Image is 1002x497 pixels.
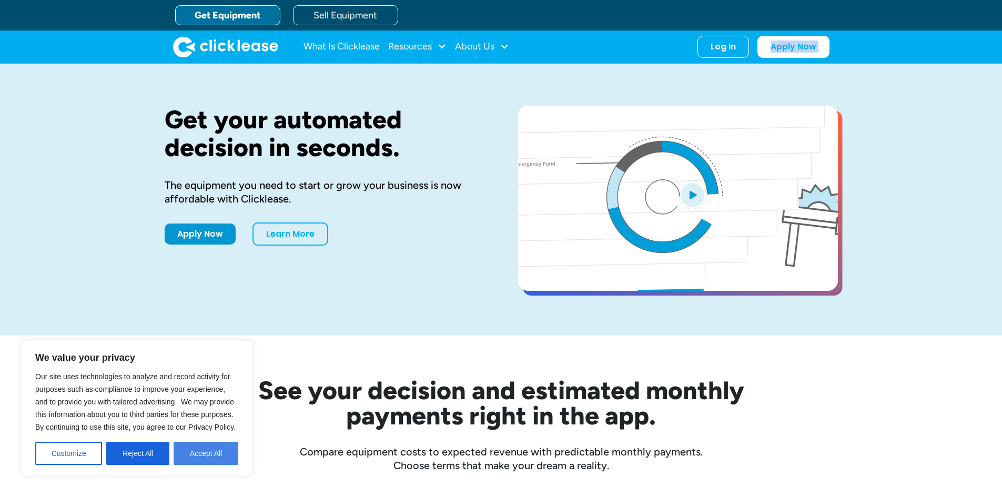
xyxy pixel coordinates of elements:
span: Our site uses technologies to analyze and record activity for purposes such as compliance to impr... [35,372,236,431]
a: Get Equipment [175,5,280,25]
a: open lightbox [518,106,838,291]
a: home [173,36,278,57]
button: Customize [35,442,102,465]
div: The equipment you need to start or grow your business is now affordable with Clicklease. [165,178,484,206]
p: We value your privacy [35,351,238,364]
img: Blue play button logo on a light blue circular background [678,180,706,209]
h1: Get your automated decision in seconds. [165,106,484,161]
a: Sell Equipment [293,5,398,25]
a: Learn More [252,222,328,246]
div: Compare equipment costs to expected revenue with predictable monthly payments. Choose terms that ... [165,445,838,472]
a: Apply Now [757,36,829,58]
div: About Us [455,36,509,57]
h2: See your decision and estimated monthly payments right in the app. [207,378,796,428]
div: Log In [711,42,736,52]
button: Reject All [106,442,169,465]
a: Apply Now [165,224,236,245]
div: Resources [388,36,447,57]
img: Clicklease logo [173,36,278,57]
a: What Is Clicklease [303,36,380,57]
div: We value your privacy [21,340,252,476]
button: Accept All [174,442,238,465]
